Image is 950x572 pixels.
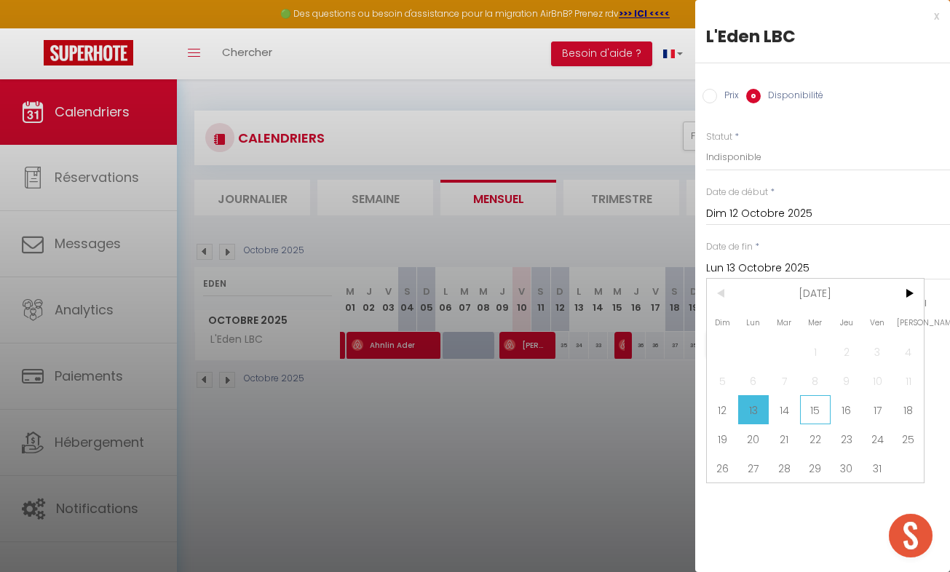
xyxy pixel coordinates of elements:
[706,240,753,254] label: Date de fin
[695,7,939,25] div: x
[862,337,893,366] span: 3
[889,514,933,557] div: Ouvrir le chat
[707,308,738,337] span: Dim
[707,366,738,395] span: 5
[800,337,831,366] span: 1
[769,453,800,482] span: 28
[769,308,800,337] span: Mar
[707,453,738,482] span: 26
[831,337,862,366] span: 2
[862,366,893,395] span: 10
[862,395,893,424] span: 17
[738,395,769,424] span: 13
[738,279,893,308] span: [DATE]
[862,308,893,337] span: Ven
[892,308,924,337] span: [PERSON_NAME]
[800,366,831,395] span: 8
[707,279,738,308] span: <
[707,424,738,453] span: 19
[800,395,831,424] span: 15
[707,395,738,424] span: 12
[706,186,768,199] label: Date de début
[831,453,862,482] span: 30
[769,366,800,395] span: 7
[738,308,769,337] span: Lun
[800,308,831,337] span: Mer
[831,366,862,395] span: 9
[862,453,893,482] span: 31
[738,424,769,453] span: 20
[892,395,924,424] span: 18
[892,366,924,395] span: 11
[761,89,823,105] label: Disponibilité
[717,89,739,105] label: Prix
[738,453,769,482] span: 27
[706,130,732,144] label: Statut
[800,453,831,482] span: 29
[862,424,893,453] span: 24
[892,337,924,366] span: 4
[769,395,800,424] span: 14
[769,424,800,453] span: 21
[831,395,862,424] span: 16
[892,279,924,308] span: >
[706,25,939,48] div: L'Eden LBC
[831,424,862,453] span: 23
[800,424,831,453] span: 22
[738,366,769,395] span: 6
[831,308,862,337] span: Jeu
[892,424,924,453] span: 25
